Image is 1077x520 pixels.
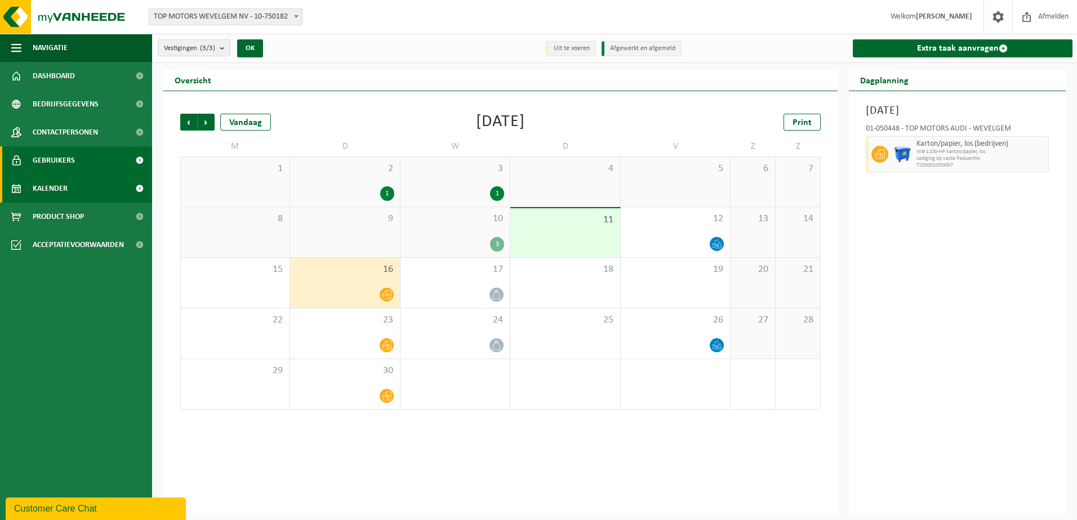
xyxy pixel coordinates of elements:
button: Vestigingen(3/3) [158,39,230,56]
span: 28 [781,314,815,326]
span: 3 [406,163,504,175]
span: 29 [186,365,284,377]
span: Navigatie [33,34,68,62]
div: 01-050448 - TOP MOTORS AUDI - WEVELGEM [866,125,1049,136]
span: Print [793,118,812,127]
div: 1 [490,186,504,201]
span: TOP MOTORS WEVELGEM NV - 10-750182 [149,9,302,25]
span: T250001930097 [916,162,1046,169]
li: Afgewerkt en afgemeld [602,41,682,56]
div: Vandaag [220,114,271,131]
button: OK [237,39,263,57]
span: 6 [736,163,769,175]
span: 10 [406,213,504,225]
span: 23 [296,314,394,326]
span: Product Shop [33,203,84,231]
span: Karton/papier, los (bedrijven) [916,140,1046,149]
td: Z [731,136,776,156]
td: D [510,136,620,156]
span: 11 [516,214,614,226]
span: 26 [626,314,724,326]
span: WB-1100-HP karton/papier, los [916,149,1046,155]
iframe: chat widget [6,495,188,520]
li: Uit te voeren [545,41,596,56]
span: 4 [516,163,614,175]
span: Kalender [33,174,68,203]
td: Z [776,136,821,156]
span: Gebruikers [33,146,75,174]
span: 15 [186,263,284,276]
span: 22 [186,314,284,326]
span: 2 [296,163,394,175]
count: (3/3) [200,44,215,52]
div: 1 [380,186,394,201]
span: 21 [781,263,815,276]
span: Bedrijfsgegevens [33,90,99,118]
span: 7 [781,163,815,175]
span: 24 [406,314,504,326]
td: D [290,136,400,156]
span: Volgende [198,114,215,131]
span: 20 [736,263,769,276]
div: 3 [490,237,504,252]
span: TOP MOTORS WEVELGEM NV - 10-750182 [149,8,302,25]
span: Dashboard [33,62,75,90]
span: 13 [736,213,769,225]
span: 17 [406,263,504,276]
span: 9 [296,213,394,225]
td: V [621,136,731,156]
span: 14 [781,213,815,225]
span: Lediging op vaste frequentie [916,155,1046,162]
span: Acceptatievoorwaarden [33,231,124,259]
span: 27 [736,314,769,326]
strong: [PERSON_NAME] [916,12,972,21]
span: 30 [296,365,394,377]
span: 8 [186,213,284,225]
span: 1 [186,163,284,175]
span: 5 [626,163,724,175]
span: 16 [296,263,394,276]
span: 12 [626,213,724,225]
h2: Dagplanning [849,69,920,91]
span: Contactpersonen [33,118,98,146]
span: 18 [516,263,614,276]
span: Vestigingen [164,40,215,57]
a: Print [784,114,821,131]
h2: Overzicht [163,69,222,91]
h3: [DATE] [866,102,1049,119]
span: 19 [626,263,724,276]
a: Extra taak aanvragen [853,39,1073,57]
span: Vorige [180,114,197,131]
td: M [180,136,290,156]
span: 25 [516,314,614,326]
td: W [400,136,510,156]
img: WB-1100-HPE-BE-01 [894,146,911,163]
div: [DATE] [476,114,525,131]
